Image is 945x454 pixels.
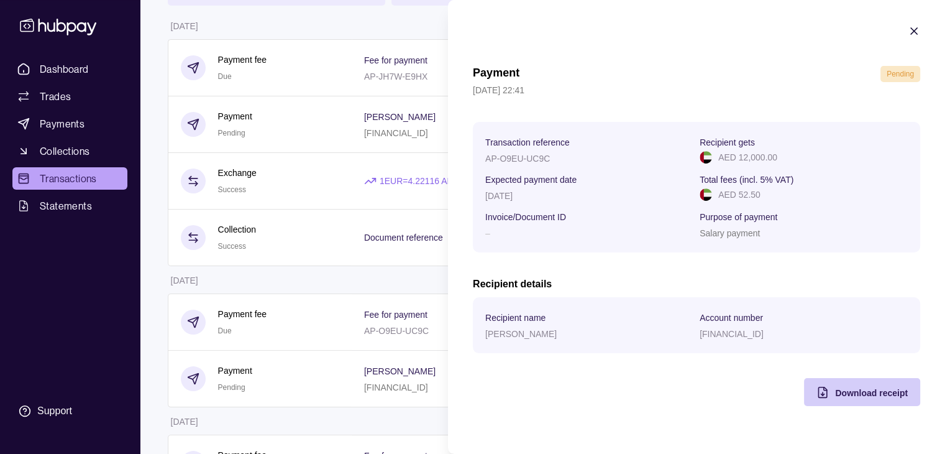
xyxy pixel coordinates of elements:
[485,228,490,238] p: –
[718,188,760,202] p: AED 52.50
[473,83,920,97] p: [DATE] 22:41
[485,154,550,164] p: AP-O9EU-UC9C
[485,329,557,339] p: [PERSON_NAME]
[485,313,546,323] p: Recipient name
[700,212,777,222] p: Purpose of payment
[485,175,577,185] p: Expected payment date
[485,137,570,147] p: Transaction reference
[473,66,519,82] h1: Payment
[485,212,566,222] p: Invoice/Document ID
[835,388,908,398] span: Download receipt
[700,313,763,323] p: Account number
[485,191,513,201] p: [DATE]
[473,277,920,291] h2: Recipient details
[700,137,755,147] p: Recipient gets
[700,151,712,164] img: ae
[718,151,777,164] p: AED 12,000.00
[700,329,764,339] p: [FINANCIAL_ID]
[700,175,793,185] p: Total fees (incl. 5% VAT)
[700,228,760,238] p: Salary payment
[887,70,914,78] span: Pending
[700,188,712,201] img: ae
[804,378,920,406] button: Download receipt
